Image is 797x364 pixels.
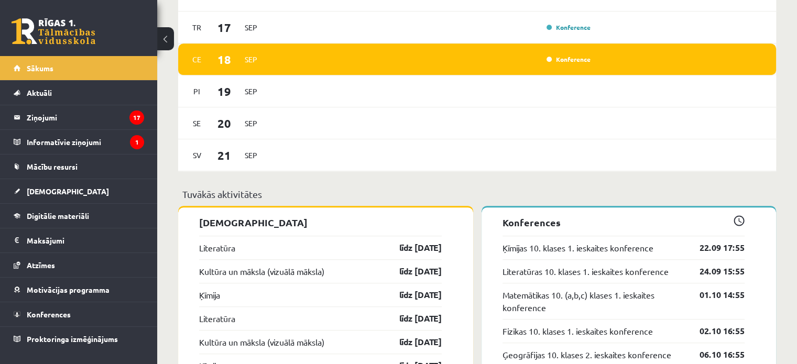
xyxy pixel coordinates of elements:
a: līdz [DATE] [381,336,442,348]
span: Mācību resursi [27,162,78,171]
span: Sep [240,115,262,131]
a: [DEMOGRAPHIC_DATA] [14,179,144,203]
a: līdz [DATE] [381,289,442,301]
a: Sākums [14,56,144,80]
a: 01.10 14:55 [684,289,745,301]
span: Tr [186,19,208,36]
a: Matemātikas 10. (a,b,c) klases 1. ieskaites konference [503,289,684,314]
span: Se [186,115,208,131]
span: Aktuāli [27,88,52,97]
span: [DEMOGRAPHIC_DATA] [27,186,109,196]
span: Sep [240,51,262,68]
a: 24.09 15:55 [684,265,745,278]
span: Motivācijas programma [27,285,110,294]
span: 18 [208,51,241,68]
a: Konferences [14,302,144,326]
a: Literatūra [199,312,235,325]
p: Tuvākās aktivitātes [182,187,772,201]
span: Sep [240,147,262,163]
span: Proktoringa izmēģinājums [27,334,118,344]
legend: Ziņojumi [27,105,144,129]
span: Konferences [27,310,71,319]
span: Sep [240,19,262,36]
a: Ziņojumi17 [14,105,144,129]
i: 17 [129,111,144,125]
a: 06.10 16:55 [684,348,745,361]
a: Atzīmes [14,253,144,277]
a: Konference [547,55,591,63]
a: Maksājumi [14,228,144,252]
a: Ķīmijas 10. klases 1. ieskaites konference [503,241,653,254]
a: Literatūra [199,241,235,254]
a: Kultūra un māksla (vizuālā māksla) [199,265,324,278]
a: 02.10 16:55 [684,325,745,337]
span: Atzīmes [27,260,55,270]
a: Mācību resursi [14,155,144,179]
a: Kultūra un māksla (vizuālā māksla) [199,336,324,348]
a: Ģeogrāfijas 10. klases 2. ieskaites konference [503,348,671,361]
a: Rīgas 1. Tālmācības vidusskola [12,18,95,45]
a: Proktoringa izmēģinājums [14,327,144,351]
a: līdz [DATE] [381,312,442,325]
a: Literatūras 10. klases 1. ieskaites konference [503,265,669,278]
span: Sākums [27,63,53,73]
legend: Informatīvie ziņojumi [27,130,144,154]
span: Digitālie materiāli [27,211,89,220]
p: [DEMOGRAPHIC_DATA] [199,215,442,229]
a: līdz [DATE] [381,241,442,254]
a: Aktuāli [14,81,144,105]
span: 20 [208,115,241,132]
a: Konference [547,23,591,31]
span: Ce [186,51,208,68]
a: līdz [DATE] [381,265,442,278]
a: Informatīvie ziņojumi1 [14,130,144,154]
span: Sv [186,147,208,163]
i: 1 [130,135,144,149]
span: 19 [208,83,241,100]
p: Konferences [503,215,745,229]
span: 21 [208,147,241,164]
a: Fizikas 10. klases 1. ieskaites konference [503,325,653,337]
legend: Maksājumi [27,228,144,252]
span: 17 [208,19,241,36]
a: Ķīmija [199,289,220,301]
a: Motivācijas programma [14,278,144,302]
a: 22.09 17:55 [684,241,745,254]
span: Sep [240,83,262,100]
a: Digitālie materiāli [14,204,144,228]
span: Pi [186,83,208,100]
